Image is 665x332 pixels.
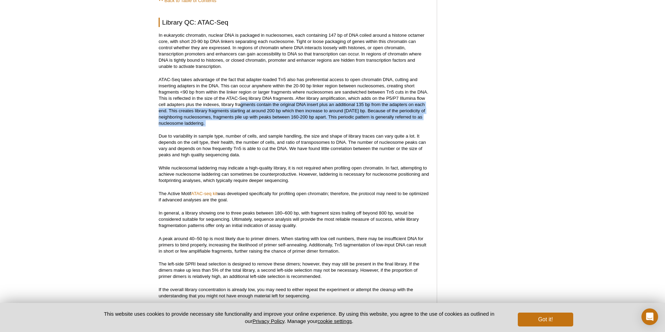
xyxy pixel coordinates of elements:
a: ATAC-seq kit [191,191,218,196]
h2: Library QC: ATAC-Seq [159,18,430,27]
p: A peak around 40–50 bp is most likely due to primer dimers. When starting with low cell numbers, ... [159,236,430,254]
p: In eukaryotic chromatin, nuclear DNA is packaged in nucleosomes, each containing 147 bp of DNA co... [159,32,430,70]
a: Privacy Policy [252,318,284,324]
p: In general, a library showing one to three peaks between 180–600 bp, with fragment sizes trailing... [159,210,430,229]
p: This website uses cookies to provide necessary site functionality and improve your online experie... [92,310,506,325]
p: ATAC-Seq takes advantage of the fact that adapter-loaded Tn5 also has preferential access to open... [159,77,430,126]
button: cookie settings [318,318,352,324]
div: Open Intercom Messenger [641,308,658,325]
p: The left-side SPRI bead selection is designed to remove these dimers; however, they may still be ... [159,261,430,280]
p: If the overall library concentration is already low, you may need to either repeat the experiment... [159,287,430,299]
p: The Active Motif was developed specifically for profiling open chromatin; therefore, the protocol... [159,191,430,203]
p: Due to variability in sample type, number of cells, and sample handling, the size and shape of li... [159,133,430,158]
p: While nucleosomal laddering may indicate a high-quality library, it is not required when profilin... [159,165,430,184]
button: Got it! [518,313,573,326]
